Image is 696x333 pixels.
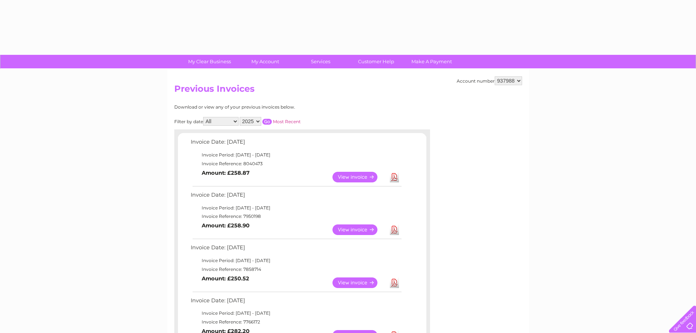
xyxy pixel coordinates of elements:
[202,170,250,176] b: Amount: £258.87
[457,76,522,85] div: Account number
[189,256,403,265] td: Invoice Period: [DATE] - [DATE]
[189,190,403,204] td: Invoice Date: [DATE]
[189,318,403,326] td: Invoice Reference: 7766172
[390,224,399,235] a: Download
[189,204,403,212] td: Invoice Period: [DATE] - [DATE]
[290,55,351,68] a: Services
[189,212,403,221] td: Invoice Reference: 7950198
[390,172,399,182] a: Download
[332,172,386,182] a: View
[332,224,386,235] a: View
[273,119,301,124] a: Most Recent
[179,55,240,68] a: My Clear Business
[189,309,403,318] td: Invoice Period: [DATE] - [DATE]
[189,265,403,274] td: Invoice Reference: 7858714
[390,277,399,288] a: Download
[189,296,403,309] td: Invoice Date: [DATE]
[402,55,462,68] a: Make A Payment
[332,277,386,288] a: View
[346,55,406,68] a: Customer Help
[189,159,403,168] td: Invoice Reference: 8040473
[202,275,249,282] b: Amount: £250.52
[202,222,250,229] b: Amount: £258.90
[189,151,403,159] td: Invoice Period: [DATE] - [DATE]
[235,55,295,68] a: My Account
[189,137,403,151] td: Invoice Date: [DATE]
[174,84,522,98] h2: Previous Invoices
[189,243,403,256] td: Invoice Date: [DATE]
[174,117,366,126] div: Filter by date
[174,105,366,110] div: Download or view any of your previous invoices below.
